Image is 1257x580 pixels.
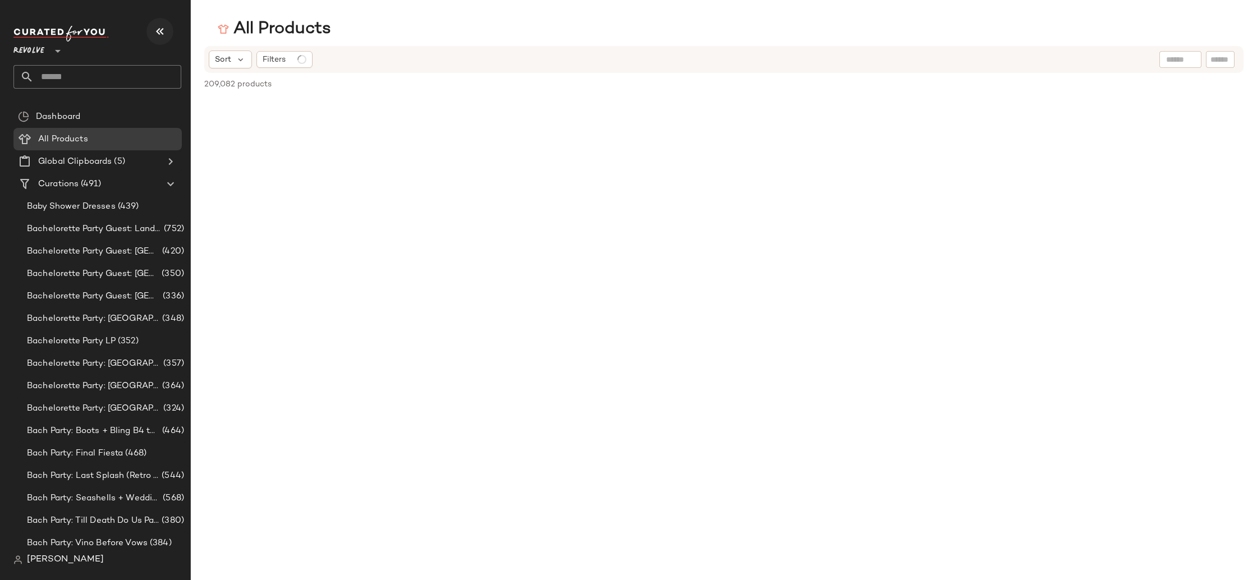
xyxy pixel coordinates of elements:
[159,514,184,527] span: (380)
[116,200,139,213] span: (439)
[160,492,184,505] span: (568)
[161,357,184,370] span: (357)
[160,312,184,325] span: (348)
[204,79,272,90] span: 209,082 products
[27,200,116,213] span: Baby Shower Dresses
[36,111,80,123] span: Dashboard
[27,380,160,393] span: Bachelorette Party: [GEOGRAPHIC_DATA]
[215,54,231,66] span: Sort
[162,223,184,236] span: (752)
[27,223,162,236] span: Bachelorette Party Guest: Landing Page
[27,268,159,280] span: Bachelorette Party Guest: [GEOGRAPHIC_DATA]
[160,245,184,258] span: (420)
[27,469,159,482] span: Bach Party: Last Splash (Retro [GEOGRAPHIC_DATA])
[159,268,184,280] span: (350)
[160,290,184,303] span: (336)
[18,111,29,122] img: svg%3e
[123,447,146,460] span: (468)
[27,537,148,550] span: Bach Party: Vino Before Vows
[27,290,160,303] span: Bachelorette Party Guest: [GEOGRAPHIC_DATA]
[27,514,159,527] span: Bach Party: Till Death Do Us Party
[27,447,123,460] span: Bach Party: Final Fiesta
[13,26,109,42] img: cfy_white_logo.C9jOOHJF.svg
[148,537,172,550] span: (384)
[27,402,161,415] span: Bachelorette Party: [GEOGRAPHIC_DATA]
[116,335,139,348] span: (352)
[27,425,160,438] span: Bach Party: Boots + Bling B4 the Ring
[27,553,104,567] span: [PERSON_NAME]
[27,312,160,325] span: Bachelorette Party: [GEOGRAPHIC_DATA]
[160,380,184,393] span: (364)
[38,155,112,168] span: Global Clipboards
[38,178,79,191] span: Curations
[161,402,184,415] span: (324)
[13,38,44,58] span: Revolve
[159,469,184,482] span: (544)
[79,178,101,191] span: (491)
[13,555,22,564] img: svg%3e
[38,133,88,146] span: All Products
[263,54,286,66] span: Filters
[27,357,161,370] span: Bachelorette Party: [GEOGRAPHIC_DATA]
[27,492,160,505] span: Bach Party: Seashells + Wedding Bells
[218,18,331,40] div: All Products
[27,335,116,348] span: Bachelorette Party LP
[27,245,160,258] span: Bachelorette Party Guest: [GEOGRAPHIC_DATA]
[112,155,125,168] span: (5)
[160,425,184,438] span: (464)
[218,24,229,35] img: svg%3e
